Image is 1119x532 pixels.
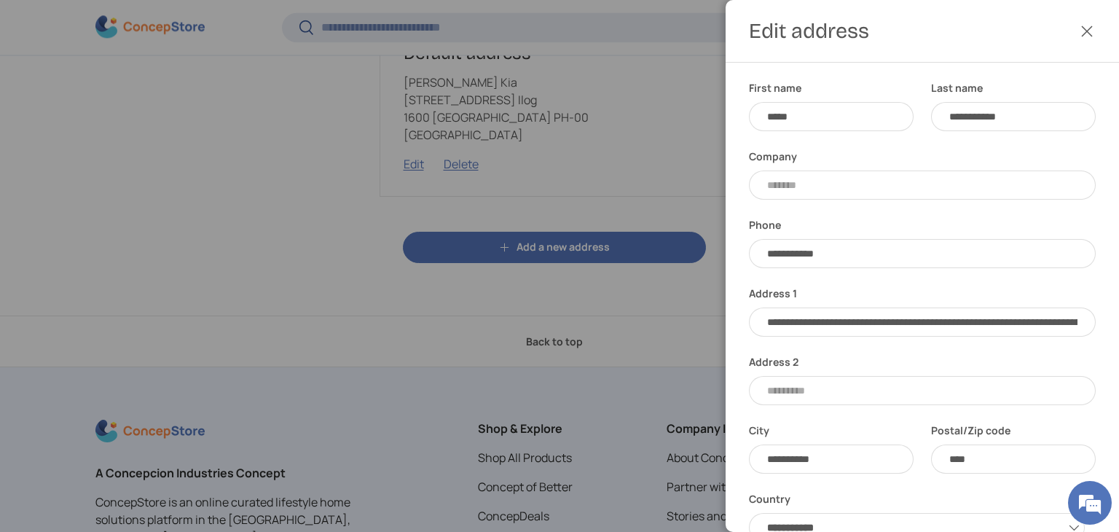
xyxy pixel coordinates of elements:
[749,354,1096,369] label: Address 2
[931,423,1096,438] label: Postal/Zip code
[749,149,1096,164] label: Company
[239,7,274,42] div: Minimize live chat window
[931,80,1096,95] label: Last name
[76,82,245,101] div: Chat with us now
[749,491,1096,506] label: Country
[749,80,914,95] label: First name
[749,286,1096,301] label: Address 1
[85,168,201,316] span: We're online!
[749,423,914,438] label: City
[749,217,1096,232] label: Phone
[7,367,278,418] textarea: Type your message and hit 'Enter'
[749,17,869,44] h2: Edit address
